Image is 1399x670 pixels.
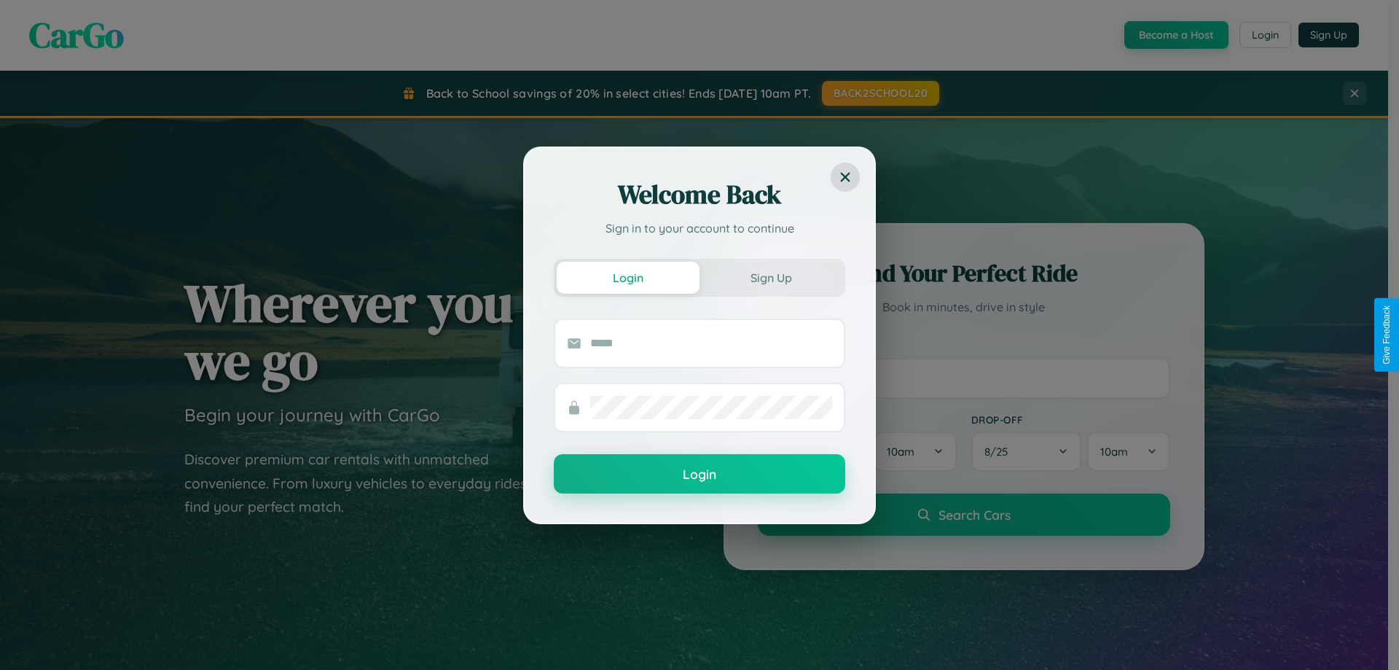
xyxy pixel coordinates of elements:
[557,262,699,294] button: Login
[699,262,842,294] button: Sign Up
[554,177,845,212] h2: Welcome Back
[554,219,845,237] p: Sign in to your account to continue
[1382,305,1392,365] div: Give Feedback
[554,454,845,494] button: Login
